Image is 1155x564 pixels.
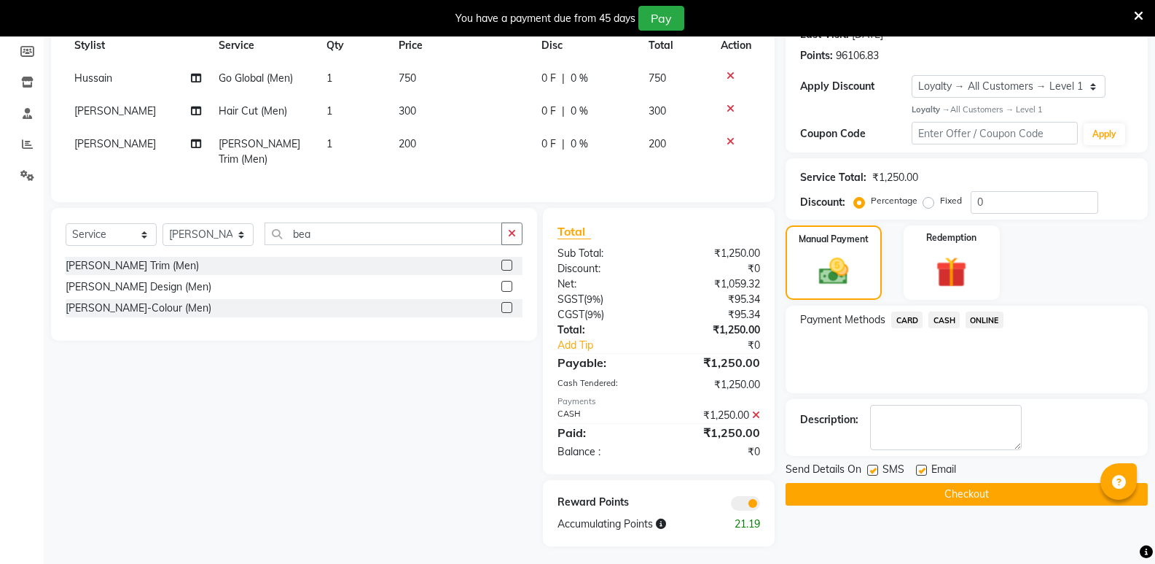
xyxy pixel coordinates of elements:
[547,444,659,460] div: Balance :
[547,338,678,353] a: Add Tip
[659,292,771,307] div: ₹95.34
[912,104,1133,116] div: All Customers → Level 1
[800,195,845,210] div: Discount:
[318,29,390,62] th: Qty
[219,104,287,117] span: Hair Cut (Men)
[547,424,659,441] div: Paid:
[715,517,771,532] div: 21.19
[712,29,760,62] th: Action
[541,71,556,86] span: 0 F
[557,308,584,321] span: CGST
[800,170,866,185] div: Service Total:
[74,137,156,150] span: [PERSON_NAME]
[547,246,659,261] div: Sub Total:
[571,136,588,152] span: 0 %
[926,231,976,244] label: Redemption
[399,137,416,150] span: 200
[547,517,715,532] div: Accumulating Points
[872,170,918,185] div: ₹1,250.00
[547,307,659,322] div: ( )
[659,261,771,277] div: ₹0
[455,11,635,26] div: You have a payment due from 45 days
[836,48,879,63] div: 96106.83
[66,301,211,316] div: [PERSON_NAME]-Colour (Men)
[587,309,601,320] span: 9%
[940,194,962,207] label: Fixed
[638,6,684,31] button: Pay
[66,279,211,295] div: [PERSON_NAME] Design (Men)
[931,462,956,480] span: Email
[659,322,771,338] div: ₹1,250.00
[659,246,771,261] div: ₹1,250.00
[810,255,858,289] img: _cash.svg
[390,29,533,62] th: Price
[557,293,584,306] span: SGST
[571,71,588,86] span: 0 %
[541,136,556,152] span: 0 F
[547,277,659,292] div: Net:
[659,377,771,393] div: ₹1,250.00
[928,312,960,328] span: CASH
[891,312,923,328] span: CARD
[659,408,771,423] div: ₹1,250.00
[1084,123,1125,145] button: Apply
[74,104,156,117] span: [PERSON_NAME]
[800,48,833,63] div: Points:
[265,223,502,245] input: Search or Scan
[219,72,293,85] span: Go Global (Men)
[786,483,1148,506] button: Checkout
[547,354,659,371] div: Payable:
[799,233,869,246] label: Manual Payment
[326,137,332,150] span: 1
[966,312,1003,328] span: ONLINE
[74,72,112,85] span: Hussain
[587,293,600,305] span: 9%
[912,104,950,115] strong: Loyalty →
[786,462,861,480] span: Send Details On
[659,354,771,371] div: ₹1,250.00
[326,72,332,85] span: 1
[547,408,659,423] div: CASH
[547,377,659,393] div: Cash Tendered:
[562,136,565,152] span: |
[66,258,199,274] div: [PERSON_NAME] Trim (Men)
[649,72,666,85] span: 750
[649,104,666,117] span: 300
[399,72,416,85] span: 750
[66,29,210,62] th: Stylist
[800,412,858,428] div: Description:
[659,444,771,460] div: ₹0
[219,137,300,166] span: [PERSON_NAME] Trim (Men)
[547,322,659,338] div: Total:
[800,79,911,94] div: Apply Discount
[659,424,771,441] div: ₹1,250.00
[547,261,659,277] div: Discount:
[659,277,771,292] div: ₹1,059.32
[659,307,771,322] div: ₹95.34
[557,395,760,408] div: Payments
[541,104,556,119] span: 0 F
[649,137,666,150] span: 200
[571,104,588,119] span: 0 %
[871,194,917,207] label: Percentage
[210,29,318,62] th: Service
[640,29,712,62] th: Total
[557,224,591,239] span: Total
[399,104,416,117] span: 300
[912,122,1078,144] input: Enter Offer / Coupon Code
[326,104,332,117] span: 1
[926,253,976,292] img: _gift.svg
[562,104,565,119] span: |
[882,462,904,480] span: SMS
[800,126,911,142] div: Coupon Code
[800,312,885,328] span: Payment Methods
[547,292,659,307] div: ( )
[562,71,565,86] span: |
[533,29,641,62] th: Disc
[547,495,659,511] div: Reward Points
[678,338,771,353] div: ₹0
